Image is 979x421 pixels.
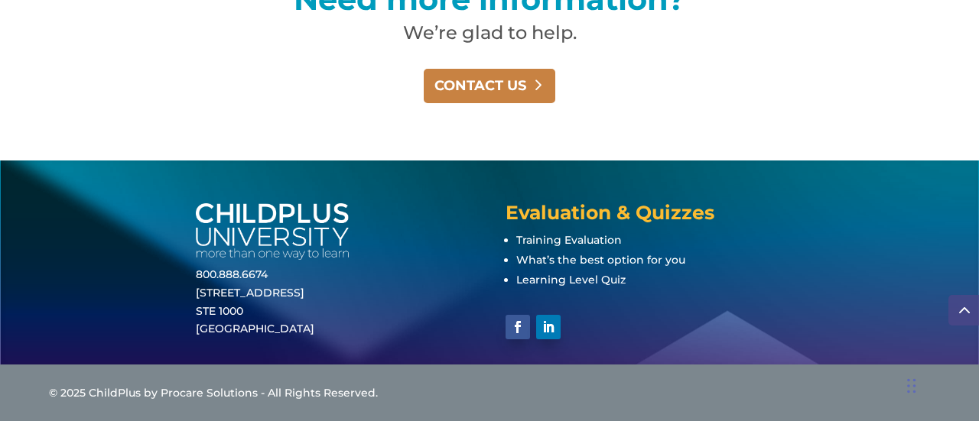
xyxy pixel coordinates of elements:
div: © 2025 ChildPlus by Procare Solutions - All Rights Reserved. [49,384,930,403]
a: Training Evaluation [516,233,622,247]
iframe: Chat Widget [729,256,979,421]
a: CONTACT US [424,69,556,103]
a: Follow on LinkedIn [536,315,561,339]
a: [STREET_ADDRESS]STE 1000[GEOGRAPHIC_DATA] [196,286,314,336]
h2: We’re glad to help. [138,24,841,50]
a: Follow on Facebook [506,315,530,339]
h4: Evaluation & Quizzes [506,203,783,230]
a: Learning Level Quiz [516,273,626,287]
a: 800.888.6674 [196,267,268,281]
div: Drag [907,363,916,409]
a: What’s the best option for you [516,253,685,267]
img: white-cpu-wordmark [196,203,349,261]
